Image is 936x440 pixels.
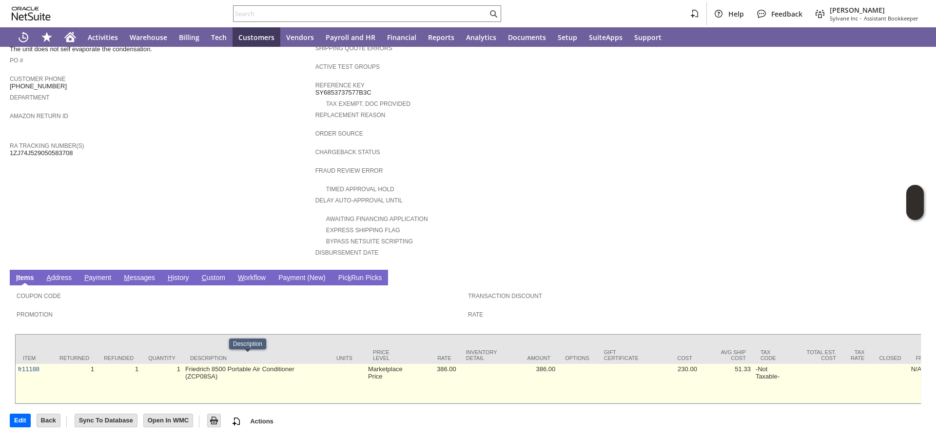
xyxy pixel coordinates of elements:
a: Disbursement Date [315,249,379,256]
td: 1 [97,364,141,403]
div: Refunded [104,355,134,361]
div: Description [233,340,262,347]
div: Closed [879,355,901,361]
a: Shipping Quote Errors [315,45,392,52]
div: Description [190,355,322,361]
a: Address [44,274,74,283]
a: Payment [82,274,114,283]
a: Tax Exempt. Doc Provided [326,100,410,107]
div: Price Level [373,349,398,361]
span: Payroll and HR [326,33,375,42]
a: Rate [468,311,483,318]
div: Returned [59,355,89,361]
svg: Shortcuts [41,31,53,43]
span: y [287,274,290,281]
div: Item [23,355,45,361]
a: Bypass NetSuite Scripting [326,238,413,245]
a: SuiteApps [583,27,628,47]
a: Financial [381,27,422,47]
a: Setup [552,27,583,47]
a: Timed Approval Hold [326,186,394,193]
svg: Recent Records [18,31,29,43]
a: Express Shipping Flag [326,227,400,234]
a: Recent Records [12,27,35,47]
input: Sync To Database [75,414,137,427]
span: k [348,274,351,281]
span: [PHONE_NUMBER] [10,82,67,90]
a: PickRun Picks [336,274,384,283]
span: SY6853737577B3C [315,89,371,97]
a: Home [58,27,82,47]
a: Delay Auto-Approval Until [315,197,403,204]
a: Actions [246,418,277,425]
div: Total Est. Cost [797,349,836,361]
img: add-record.svg [231,416,242,427]
span: Documents [508,33,546,42]
a: Department [10,94,50,101]
span: [PERSON_NAME] [830,5,918,15]
input: Open In WMC [144,414,193,427]
a: Chargeback Status [315,149,380,156]
a: Custom [199,274,228,283]
span: Activities [88,33,118,42]
span: Financial [387,33,416,42]
input: Print [208,414,220,427]
div: Tax Code [760,349,782,361]
a: Workflow [235,274,268,283]
svg: logo [12,7,51,20]
div: Units [336,355,358,361]
span: W [238,274,244,281]
a: Documents [502,27,552,47]
div: Rate [412,355,451,361]
a: PO # [10,57,23,64]
a: Analytics [460,27,502,47]
span: Vendors [286,33,314,42]
a: Reports [422,27,460,47]
span: Customers [238,33,274,42]
input: Search [234,8,487,20]
td: 386.00 [504,364,558,403]
span: 1ZJ74J529050583708 [10,149,73,157]
a: fr11188 [18,365,39,373]
a: Order Source [315,130,363,137]
a: Promotion [17,311,53,318]
a: Active Test Groups [315,63,380,70]
a: Payment (New) [276,274,328,283]
span: Oracle Guided Learning Widget. To move around, please hold and drag [906,203,924,220]
svg: Search [487,8,499,20]
div: Avg Ship Cost [707,349,746,361]
a: Coupon Code [17,293,61,300]
span: H [168,274,173,281]
a: Payroll and HR [320,27,381,47]
td: 51.33 [700,364,753,403]
td: -Not Taxable- [753,364,790,403]
span: I [16,274,18,281]
td: Friedrich 8500 Portable Air Conditioner (ZCP08SA) [183,364,329,403]
div: Inventory Detail [466,349,497,361]
span: Setup [558,33,577,42]
span: Support [634,33,662,42]
div: Tax Rate [851,349,865,361]
td: 1 [141,364,183,403]
span: Sylvane Inc [830,15,858,22]
span: C [202,274,207,281]
div: Shortcuts [35,27,58,47]
a: Items [14,274,37,283]
svg: Home [64,31,76,43]
td: 1 [52,364,97,403]
span: Billing [179,33,199,42]
div: Options [565,355,589,361]
a: Awaiting Financing Application [326,216,428,222]
a: History [165,274,192,283]
a: Fraud Review Error [315,167,383,174]
span: Analytics [466,33,496,42]
a: Replacement reason [315,112,386,119]
span: Feedback [771,9,802,19]
span: Warehouse [130,33,167,42]
span: Tech [211,33,227,42]
a: RA Tracking Number(s) [10,142,84,149]
div: Gift Certificate [604,349,639,361]
iframe: Click here to launch Oracle Guided Learning Help Panel [906,185,924,220]
div: Amount [511,355,550,361]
